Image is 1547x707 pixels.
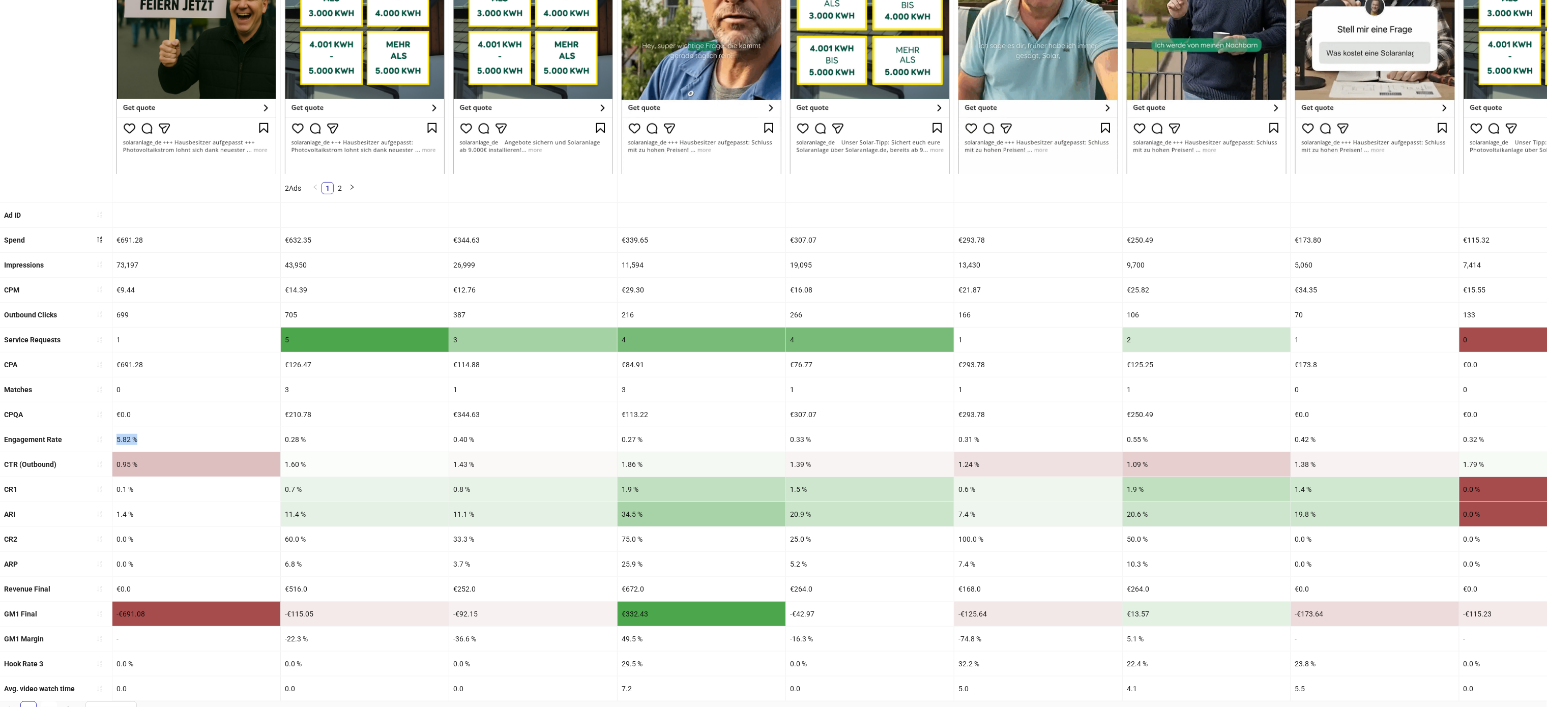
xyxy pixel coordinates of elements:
[285,184,301,192] span: 2 Ads
[112,228,280,252] div: €691.28
[281,427,449,452] div: 0.28 %
[1291,228,1459,252] div: €173.80
[4,585,50,593] b: Revenue Final
[1123,676,1291,701] div: 4.1
[1123,377,1291,402] div: 1
[618,552,785,576] div: 25.9 %
[309,182,322,194] button: left
[281,652,449,676] div: 0.0 %
[954,602,1122,626] div: -€125.64
[1123,352,1291,377] div: €125.25
[449,452,617,477] div: 1.43 %
[1291,627,1459,651] div: -
[281,527,449,551] div: 60.0 %
[96,585,103,593] span: sort-ascending
[96,336,103,343] span: sort-ascending
[96,286,103,293] span: sort-ascending
[112,552,280,576] div: 0.0 %
[618,228,785,252] div: €339.65
[618,452,785,477] div: 1.86 %
[4,286,19,294] b: CPM
[112,328,280,352] div: 1
[4,560,18,568] b: ARP
[954,502,1122,526] div: 7.4 %
[4,485,17,493] b: CR1
[1291,278,1459,302] div: €34.35
[618,477,785,502] div: 1.9 %
[786,577,954,601] div: €264.0
[449,352,617,377] div: €114.88
[618,652,785,676] div: 29.5 %
[309,182,322,194] li: Previous Page
[618,303,785,327] div: 216
[4,336,61,344] b: Service Requests
[1123,477,1291,502] div: 1.9 %
[112,352,280,377] div: €691.28
[112,652,280,676] div: 0.0 %
[281,352,449,377] div: €126.47
[346,182,358,194] button: right
[1123,577,1291,601] div: €264.0
[618,676,785,701] div: 7.2
[112,452,280,477] div: 0.95 %
[4,211,21,219] b: Ad ID
[954,278,1122,302] div: €21.87
[96,261,103,268] span: sort-ascending
[618,577,785,601] div: €672.0
[112,253,280,277] div: 73,197
[1291,452,1459,477] div: 1.38 %
[322,182,334,194] li: 1
[312,184,318,190] span: left
[1123,427,1291,452] div: 0.55 %
[449,253,617,277] div: 26,999
[786,452,954,477] div: 1.39 %
[954,328,1122,352] div: 1
[112,676,280,701] div: 0.0
[4,410,23,419] b: CPQA
[112,602,280,626] div: -€691.08
[1123,502,1291,526] div: 20.6 %
[1291,676,1459,701] div: 5.5
[954,303,1122,327] div: 166
[449,627,617,651] div: -36.6 %
[112,502,280,526] div: 1.4 %
[449,228,617,252] div: €344.63
[954,352,1122,377] div: €293.78
[334,182,346,194] li: 2
[1123,228,1291,252] div: €250.49
[1123,253,1291,277] div: 9,700
[281,676,449,701] div: 0.0
[4,311,57,319] b: Outbound Clicks
[449,552,617,576] div: 3.7 %
[954,627,1122,651] div: -74.8 %
[281,477,449,502] div: 0.7 %
[96,386,103,393] span: sort-ascending
[1123,527,1291,551] div: 50.0 %
[954,228,1122,252] div: €293.78
[112,278,280,302] div: €9.44
[112,303,280,327] div: 699
[449,402,617,427] div: €344.63
[786,502,954,526] div: 20.9 %
[96,311,103,318] span: sort-ascending
[112,477,280,502] div: 0.1 %
[954,427,1122,452] div: 0.31 %
[618,402,785,427] div: €113.22
[1123,278,1291,302] div: €25.82
[4,510,15,518] b: ARI
[96,561,103,568] span: sort-ascending
[954,477,1122,502] div: 0.6 %
[449,328,617,352] div: 3
[449,676,617,701] div: 0.0
[96,436,103,443] span: sort-ascending
[449,602,617,626] div: -€92.15
[1123,328,1291,352] div: 2
[786,402,954,427] div: €307.07
[618,253,785,277] div: 11,594
[618,278,785,302] div: €29.30
[1123,402,1291,427] div: €250.49
[1123,652,1291,676] div: 22.4 %
[281,402,449,427] div: €210.78
[786,427,954,452] div: 0.33 %
[449,477,617,502] div: 0.8 %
